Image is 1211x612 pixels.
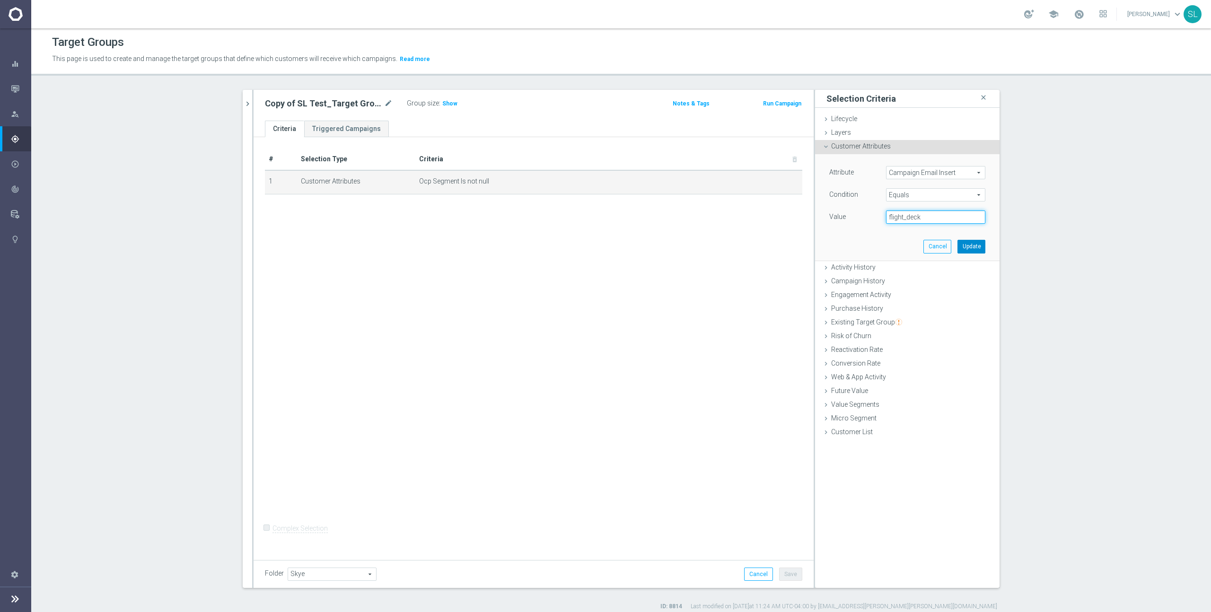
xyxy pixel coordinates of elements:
[399,54,431,64] button: Read more
[831,428,873,436] span: Customer List
[10,185,31,193] button: track_changes Analyze
[11,227,31,252] div: Optibot
[1126,7,1184,21] a: [PERSON_NAME]keyboard_arrow_down
[1172,9,1183,19] span: keyboard_arrow_down
[10,110,31,118] button: person_search Explore
[243,90,252,118] button: chevron_right
[831,291,891,298] span: Engagement Activity
[243,99,252,108] i: chevron_right
[831,142,891,150] span: Customer Attributes
[11,210,31,219] div: Data Studio
[11,76,31,101] div: Mission Control
[297,170,415,194] td: Customer Attributes
[304,121,389,137] a: Triggered Campaigns
[831,263,876,271] span: Activity History
[10,135,31,143] button: gps_fixed Plan
[10,210,31,218] button: Data Studio
[831,373,886,381] span: Web & App Activity
[831,318,902,326] span: Existing Target Group
[419,177,489,185] span: Ocp Segment Is not null
[11,160,19,168] i: play_circle_outline
[407,99,439,107] label: Group size
[831,305,883,312] span: Purchase History
[10,85,31,93] button: Mission Control
[831,129,851,136] span: Layers
[52,55,397,62] span: This page is used to create and manage the target groups that define which customers will receive...
[691,603,997,611] label: Last modified on [DATE] at 11:24 AM UTC-04:00 by [EMAIL_ADDRESS][PERSON_NAME][PERSON_NAME][DOMAIN...
[10,60,31,68] button: equalizer Dashboard
[831,277,885,285] span: Campaign History
[831,387,868,394] span: Future Value
[831,332,871,340] span: Risk of Churn
[979,91,988,104] i: close
[10,236,31,243] button: lightbulb Optibot
[52,35,124,49] h1: Target Groups
[11,110,19,118] i: person_search
[384,98,393,109] i: mode_edit
[11,235,19,244] i: lightbulb
[660,603,682,611] label: ID: 8814
[831,414,877,422] span: Micro Segment
[11,135,31,143] div: Plan
[826,93,896,104] h3: Selection Criteria
[11,185,19,193] i: track_changes
[829,212,846,221] label: Value
[265,569,284,577] label: Folder
[10,160,31,168] button: play_circle_outline Execute
[11,160,31,168] div: Execute
[744,568,773,581] button: Cancel
[265,149,297,170] th: #
[829,168,854,176] lable: Attribute
[779,568,802,581] button: Save
[10,570,19,578] i: settings
[419,155,443,163] span: Criteria
[11,60,19,68] i: equalizer
[831,359,880,367] span: Conversion Rate
[272,524,328,533] label: Complex Selection
[11,135,19,143] i: gps_fixed
[442,100,457,107] span: Show
[297,149,415,170] th: Selection Type
[265,121,304,137] a: Criteria
[831,401,879,408] span: Value Segments
[829,191,858,198] lable: Condition
[1184,5,1202,23] div: SL
[11,51,31,76] div: Dashboard
[672,98,711,109] button: Notes & Tags
[11,110,31,118] div: Explore
[831,346,883,353] span: Reactivation Rate
[265,98,382,109] h2: Copy of SL Test_Target Group_2024
[831,115,857,122] span: Lifecycle
[923,240,951,253] button: Cancel
[265,170,297,194] td: 1
[1048,9,1059,19] span: school
[5,562,25,587] div: Settings
[11,185,31,193] div: Analyze
[762,98,802,109] button: Run Campaign
[957,240,985,253] button: Update
[439,99,440,107] label: :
